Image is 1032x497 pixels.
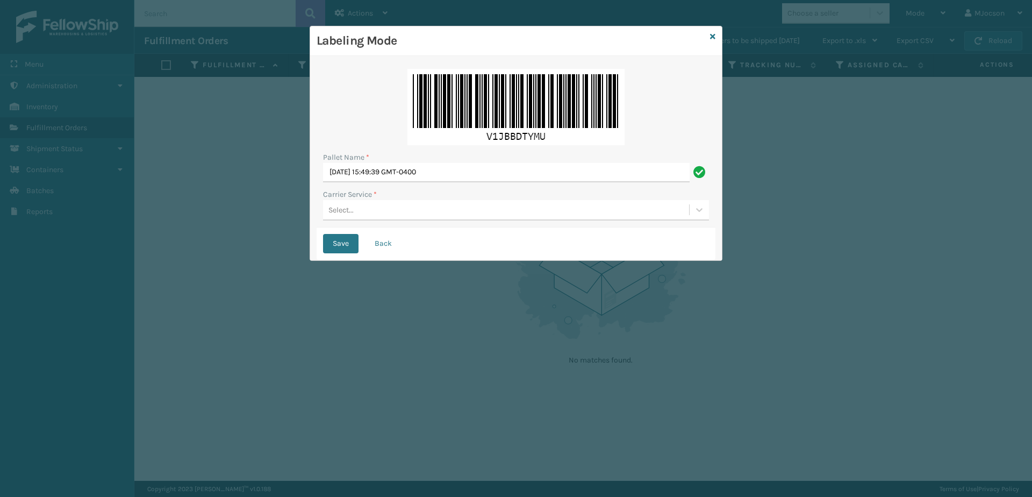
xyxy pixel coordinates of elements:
[365,234,402,253] button: Back
[323,152,369,163] label: Pallet Name
[323,189,377,200] label: Carrier Service
[407,69,625,145] img: So8Ha97p2eQAAAABJRU5ErkJggg==
[317,33,706,49] h3: Labeling Mode
[323,234,359,253] button: Save
[328,204,354,216] div: Select...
